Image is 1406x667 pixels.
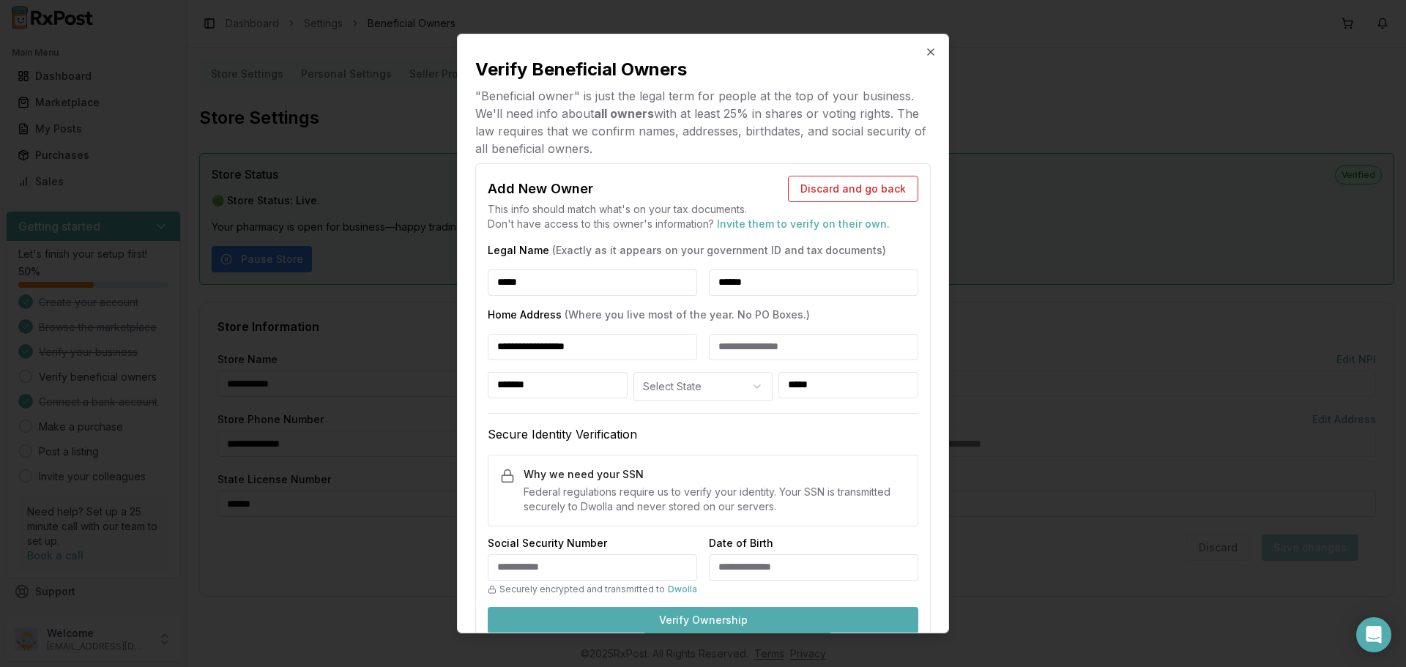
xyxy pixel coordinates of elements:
[488,202,918,231] div: This info should match what's on your tax documents. Don't have access to this owner's information?
[594,106,654,121] b: all owners
[488,425,918,443] h3: Secure Identity Verification
[524,485,906,514] p: Federal regulations require us to verify your identity. Your SSN is transmitted securely to Dwoll...
[488,538,697,548] label: Social Security Number
[565,308,810,321] span: (Where you live most of the year. No PO Boxes.)
[488,243,918,258] label: Legal Name
[524,467,906,482] h4: Why we need your SSN
[668,584,697,595] a: Dwolla
[475,58,931,81] h2: Verify Beneficial Owners
[488,308,918,322] label: Home Address
[488,607,918,633] button: Verify Ownership
[488,179,593,199] div: Add New Owner
[488,584,697,595] div: Securely encrypted and transmitted to
[552,244,886,256] span: (Exactly as it appears on your government ID and tax documents)
[709,538,918,548] label: Date of Birth
[475,87,931,157] p: "Beneficial owner" is just the legal term for people at the top of your business. We'll need info...
[717,217,890,231] button: Invite them to verify on their own.
[788,176,918,202] button: Discard and go back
